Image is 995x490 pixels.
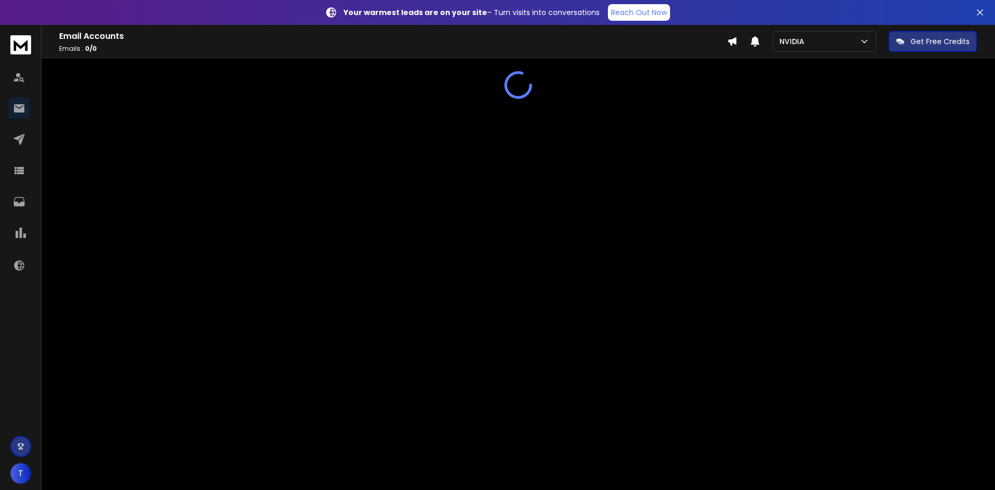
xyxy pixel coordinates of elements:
h1: Email Accounts [59,30,727,43]
p: Reach Out Now [611,7,667,18]
p: Get Free Credits [911,36,970,47]
a: Reach Out Now [608,4,670,21]
p: Emails : [59,45,727,53]
button: T [10,463,31,484]
strong: Your warmest leads are on your site [344,7,487,18]
button: Get Free Credits [889,31,977,52]
p: – Turn visits into conversations [344,7,600,18]
p: NVIDIA [779,36,808,47]
span: 0 / 0 [85,44,97,53]
img: logo [10,35,31,54]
